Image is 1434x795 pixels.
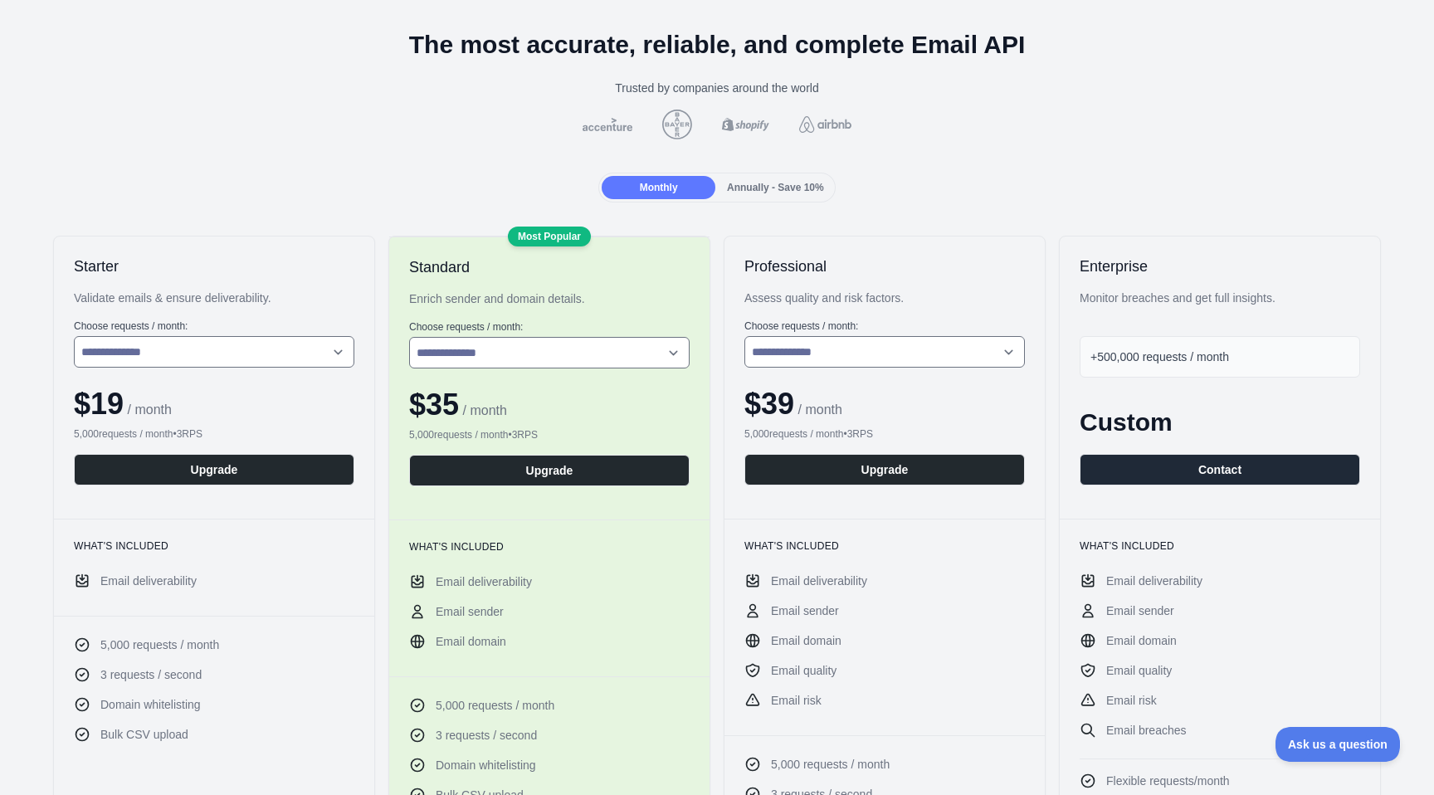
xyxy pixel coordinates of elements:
label: Choose requests / month : [409,320,690,334]
h2: Professional [744,256,1025,276]
label: Choose requests / month : [744,319,1025,333]
h2: Enterprise [1080,256,1360,276]
div: Assess quality and risk factors. [744,290,1025,306]
div: Monitor breaches and get full insights. [1080,290,1360,306]
h2: Standard [409,257,690,277]
div: Enrich sender and domain details. [409,290,690,307]
iframe: Toggle Customer Support [1275,727,1401,762]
